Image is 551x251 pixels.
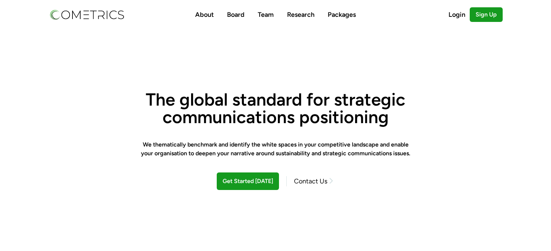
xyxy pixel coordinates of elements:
a: Packages [328,11,356,19]
a: Team [258,11,274,19]
a: Get Started [DATE] [217,172,279,190]
h2: We thematically benchmark and identify the white spaces in your competitive landscape and enable ... [138,140,413,158]
a: Sign Up [470,7,503,22]
img: Cometrics [49,8,125,21]
a: About [195,11,214,19]
a: Contact Us [286,176,334,186]
a: Board [227,11,245,19]
h1: The global standard for strategic communications positioning [138,91,413,126]
a: Login [448,9,470,20]
a: Research [287,11,314,19]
